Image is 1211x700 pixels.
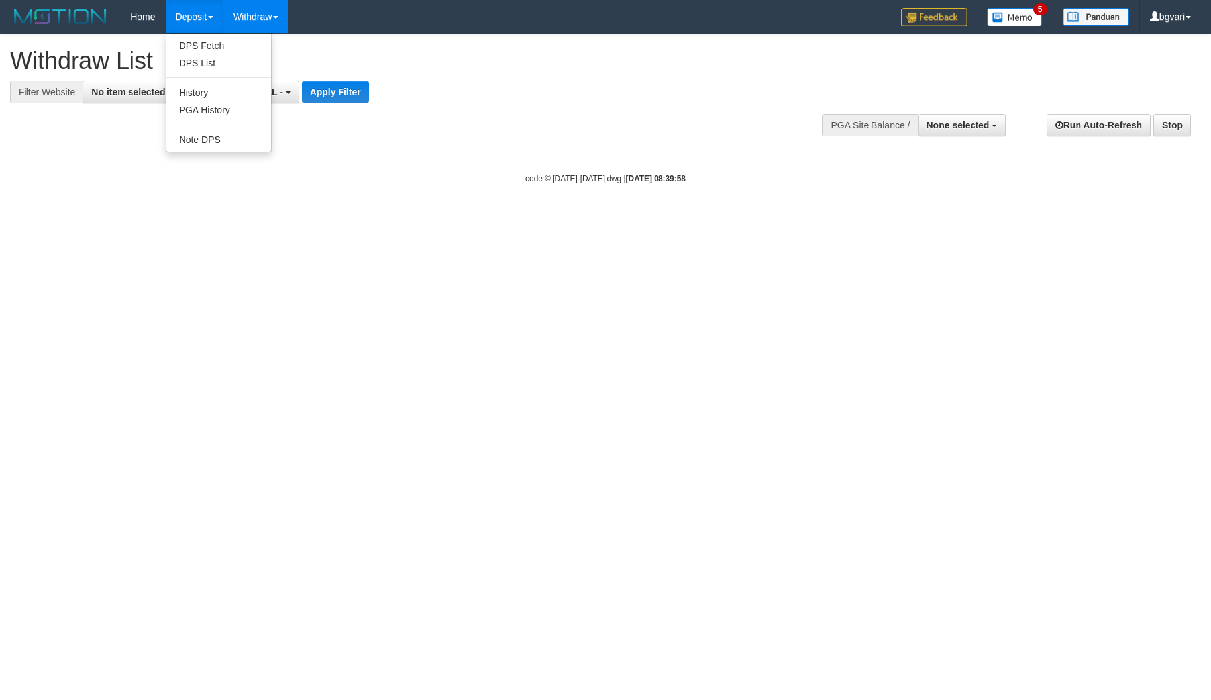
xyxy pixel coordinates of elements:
div: Filter Website [10,81,83,103]
div: PGA Site Balance / [822,114,918,136]
button: No item selected [83,81,182,103]
button: Apply Filter [302,81,369,103]
button: - ALL - [245,81,299,103]
img: panduan.png [1063,8,1129,26]
a: Stop [1153,114,1191,136]
a: DPS List [166,54,271,72]
button: None selected [918,114,1006,136]
strong: [DATE] 08:39:58 [626,174,686,183]
small: code © [DATE]-[DATE] dwg | [525,174,686,183]
a: Note DPS [166,131,271,148]
a: DPS Fetch [166,37,271,54]
img: Button%20Memo.svg [987,8,1043,26]
span: None selected [927,120,990,130]
a: PGA History [166,101,271,119]
img: MOTION_logo.png [10,7,111,26]
span: No item selected [91,87,165,97]
a: Run Auto-Refresh [1047,114,1151,136]
img: Feedback.jpg [901,8,967,26]
a: History [166,84,271,101]
h1: Withdraw List [10,48,794,74]
span: 5 [1033,3,1047,15]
